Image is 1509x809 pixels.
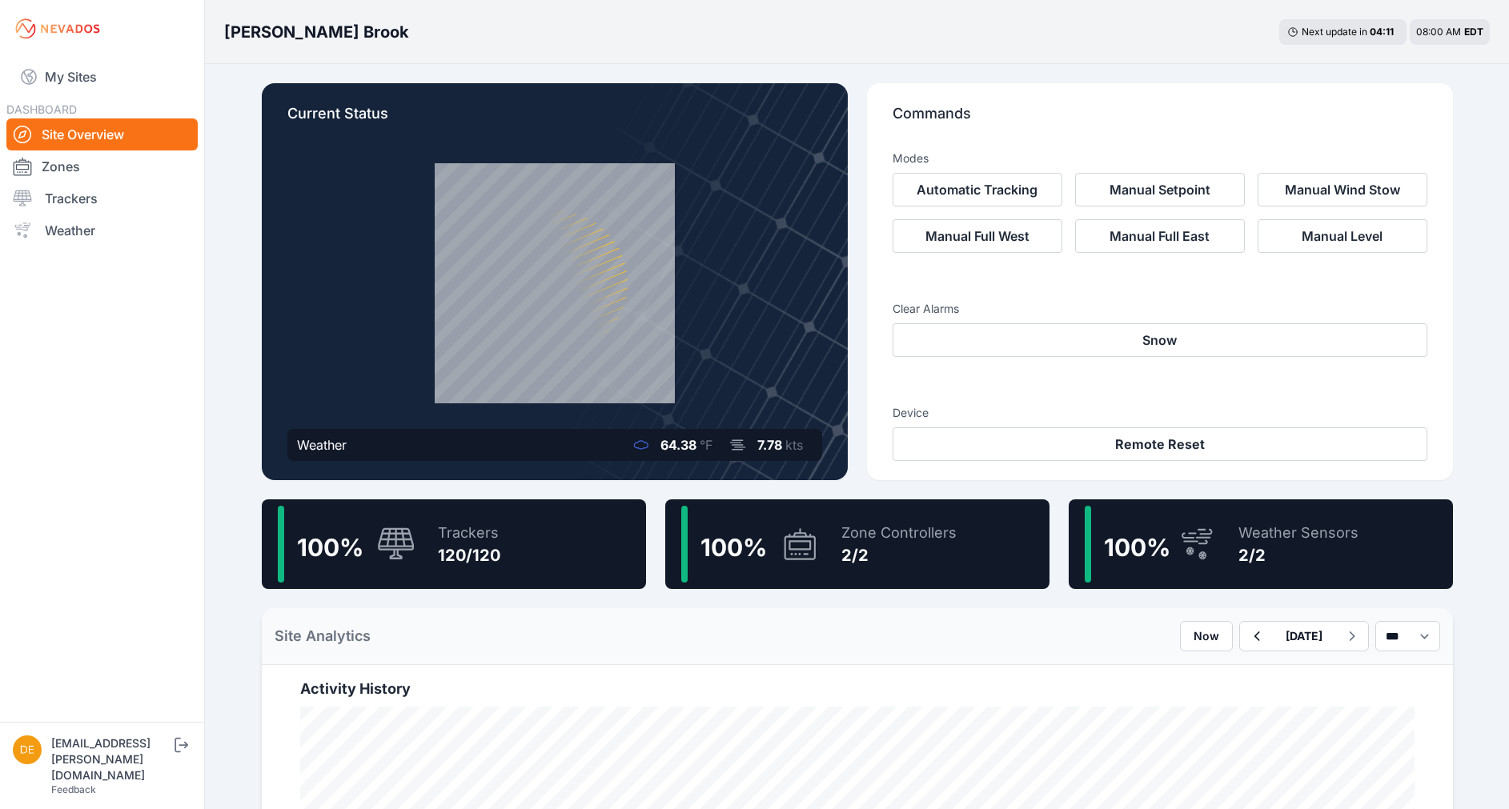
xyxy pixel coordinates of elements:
a: Feedback [51,783,96,795]
div: 120/120 [438,544,500,567]
span: 100 % [700,533,767,562]
span: EDT [1464,26,1483,38]
div: Weather [297,435,347,455]
button: Manual Setpoint [1075,173,1245,206]
span: °F [700,437,712,453]
h3: [PERSON_NAME] Brook [224,21,409,43]
p: Commands [893,102,1427,138]
div: 04 : 11 [1370,26,1399,38]
span: 64.38 [660,437,696,453]
button: Snow [893,323,1427,357]
div: Zone Controllers [841,522,957,544]
a: Trackers [6,182,198,214]
button: Manual Full East [1075,219,1245,253]
a: Site Overview [6,118,198,150]
a: 100%Zone Controllers2/2 [665,499,1049,589]
nav: Breadcrumb [224,11,409,53]
span: Next update in [1302,26,1367,38]
a: 100%Trackers120/120 [262,499,646,589]
button: [DATE] [1273,622,1335,651]
span: 100 % [297,533,363,562]
h2: Activity History [300,678,1415,700]
p: Current Status [287,102,822,138]
div: [EMAIL_ADDRESS][PERSON_NAME][DOMAIN_NAME] [51,735,171,783]
div: Weather Sensors [1238,522,1359,544]
span: 7.78 [757,437,782,453]
span: 08:00 AM [1416,26,1461,38]
h3: Clear Alarms [893,301,1427,317]
button: Remote Reset [893,427,1427,461]
a: My Sites [6,58,198,96]
a: Weather [6,214,198,246]
button: Automatic Tracking [893,173,1062,206]
span: DASHBOARD [6,102,77,116]
span: kts [785,437,803,453]
button: Manual Wind Stow [1258,173,1427,206]
h2: Site Analytics [275,625,371,647]
a: Zones [6,150,198,182]
button: Manual Full West [893,219,1062,253]
div: Trackers [438,522,500,544]
a: 100%Weather Sensors2/2 [1069,499,1453,589]
img: Nevados [13,16,102,42]
div: 2/2 [1238,544,1359,567]
button: Now [1180,621,1233,651]
span: 100 % [1104,533,1170,562]
button: Manual Level [1258,219,1427,253]
h3: Modes [893,150,929,166]
img: devin.martin@nevados.solar [13,735,42,764]
div: 2/2 [841,544,957,567]
h3: Device [893,405,1427,421]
